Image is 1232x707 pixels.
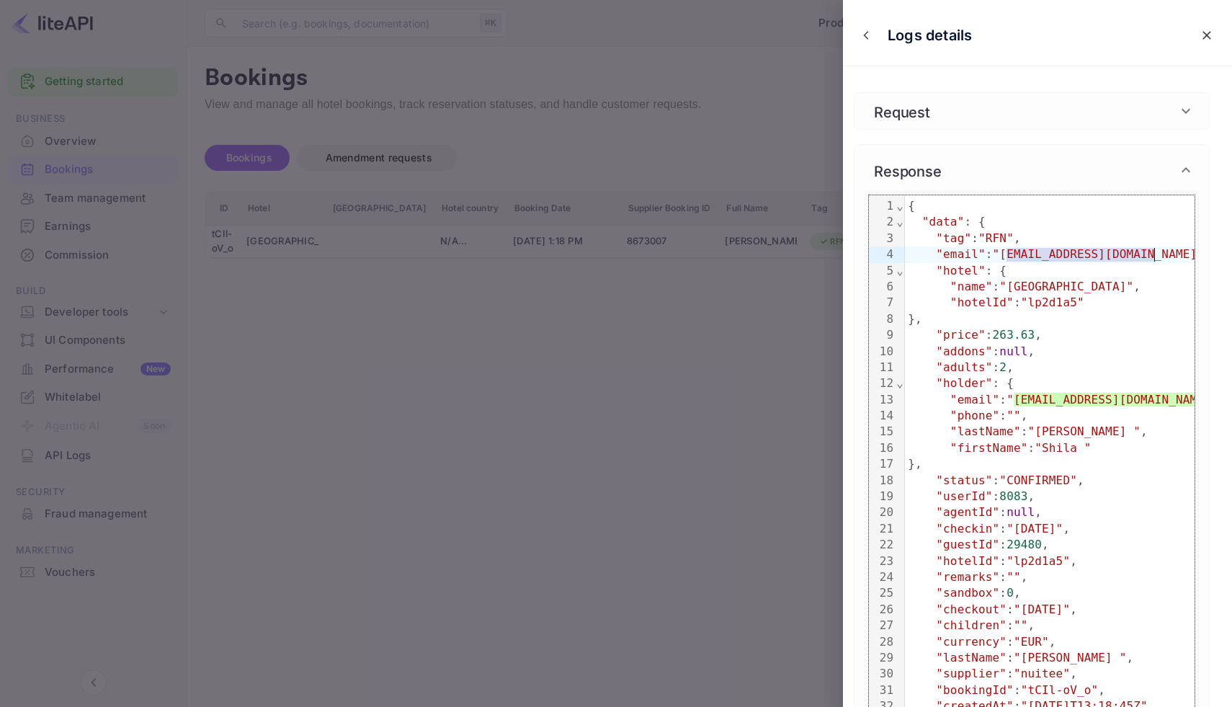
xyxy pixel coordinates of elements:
div: : { [905,263,1226,279]
div: 18 [869,473,896,489]
span: 8083 [999,489,1027,503]
span: "sandbox" [936,586,999,600]
span: "hotelId" [950,295,1014,309]
span: "name" [950,280,993,293]
span: "[DATE]" [1006,522,1063,535]
span: "[EMAIL_ADDRESS][DOMAIN_NAME]" [993,247,1204,261]
div: 31 [869,682,896,698]
span: 263.63 [993,328,1035,342]
span: "email" [936,247,985,261]
span: "phone" [950,409,999,422]
span: "currency" [936,635,1006,649]
div: 10 [869,344,896,360]
span: "userId" [936,489,992,503]
div: 14 [869,408,896,424]
div: : , [905,344,1226,360]
div: 28 [869,634,896,650]
span: "hotelId" [936,554,999,568]
div: 26 [869,602,896,618]
span: "RFN" [978,231,1014,245]
span: "holder" [936,376,992,390]
div: : , [905,602,1226,618]
div: 25 [869,585,896,601]
div: 11 [869,360,896,375]
span: "checkout" [936,602,1006,616]
div: 17 [869,456,896,472]
span: "tCIl-oV_o" [1021,683,1099,697]
div: 29 [869,650,896,666]
h6: Request [869,100,935,122]
button: close [855,25,877,46]
div: 23 [869,553,896,569]
div: 7 [869,295,896,311]
span: "[GEOGRAPHIC_DATA]" [999,280,1133,293]
span: "price" [936,328,985,342]
div: : , [905,521,1226,537]
div: : { [905,214,1226,230]
div: : , [905,682,1226,698]
button: close [1194,22,1220,48]
div: 5 [869,263,896,279]
span: "Shila " [1035,441,1091,455]
p: Logs details [888,25,972,46]
span: "nuitee" [1014,667,1070,680]
div: : , [905,246,1226,262]
span: Fold line [896,199,904,213]
span: 0 [1006,586,1014,600]
span: 2 [999,360,1006,374]
div: : [905,440,1226,456]
h6: Response [869,159,947,181]
div: : { [905,375,1226,391]
div: 24 [869,569,896,585]
div: Response [854,145,1209,195]
span: "" [1006,570,1021,584]
span: "checkin" [936,522,999,535]
span: "[PERSON_NAME] " [1014,651,1127,664]
span: "EUR" [1014,635,1049,649]
span: null [999,344,1027,358]
div: 30 [869,666,896,682]
span: "lp2d1a5" [1006,554,1070,568]
span: "firstName" [950,441,1028,455]
div: 4 [869,246,896,262]
span: Fold line [896,215,904,228]
div: : , [905,489,1226,504]
div: : , [905,279,1226,295]
span: "adults" [936,360,992,374]
span: "CONFIRMED" [999,473,1077,487]
span: "agentId" [936,505,999,519]
div: Request [854,93,1209,129]
div: 3 [869,231,896,246]
div: : , [905,504,1226,520]
div: 27 [869,618,896,633]
div: : , [905,569,1226,585]
span: "data" [922,215,965,228]
span: "" [1006,409,1021,422]
div: : , [905,666,1226,682]
div: 8 [869,311,896,327]
span: null [1006,505,1035,519]
div: : , [905,327,1226,343]
div: : , [905,360,1226,375]
div: 13 [869,392,896,408]
span: " [1006,393,1014,406]
div: { [905,198,1226,214]
div: 20 [869,504,896,520]
div: : , [905,537,1226,553]
div: 21 [869,521,896,537]
div: 6 [869,279,896,295]
div: 2 [869,214,896,230]
div: 12 [869,375,896,391]
span: "addons" [936,344,992,358]
div: : , [905,424,1226,440]
span: "[DATE]" [1014,602,1070,616]
div: 9 [869,327,896,343]
div: : , [905,231,1226,246]
span: "status" [936,473,992,487]
div: : , [905,473,1226,489]
span: "[PERSON_NAME] " [1027,424,1141,438]
div: : [905,295,1226,311]
div: 1 [869,198,896,214]
span: Fold line [896,376,904,390]
span: "lastName" [936,651,1006,664]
